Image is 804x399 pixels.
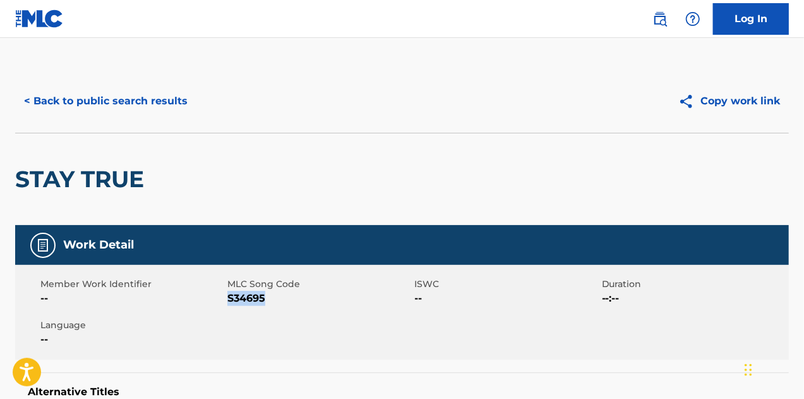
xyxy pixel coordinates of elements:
div: Help [680,6,705,32]
div: Drag [745,351,752,389]
span: S34695 [227,291,411,306]
span: Duration [602,278,786,291]
button: < Back to public search results [15,85,196,117]
a: Log In [713,3,789,35]
span: ISWC [415,278,599,291]
h2: STAY TRUE [15,165,150,193]
img: MLC Logo [15,9,64,28]
span: MLC Song Code [227,278,411,291]
img: help [685,11,700,27]
img: search [652,11,668,27]
h5: Alternative Titles [28,386,776,398]
iframe: Chat Widget [741,338,804,399]
span: Language [40,319,224,332]
span: -- [415,291,599,306]
h5: Work Detail [63,238,134,252]
button: Copy work link [669,85,789,117]
img: Work Detail [35,238,51,253]
img: Copy work link [678,94,700,109]
span: --:-- [602,291,786,306]
span: Member Work Identifier [40,278,224,291]
span: -- [40,332,224,347]
a: Public Search [647,6,673,32]
span: -- [40,291,224,306]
